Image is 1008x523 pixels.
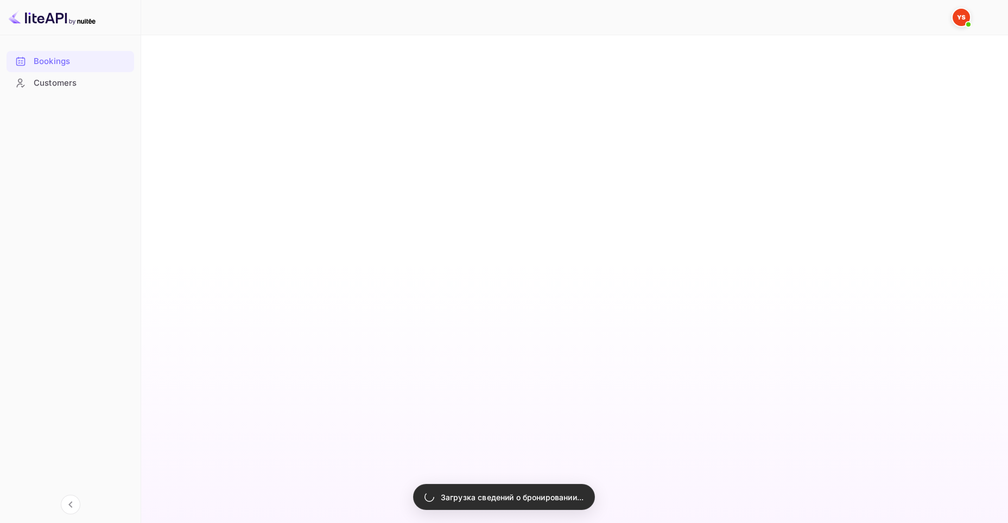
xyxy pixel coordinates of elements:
ya-tr-span: Загрузка сведений о бронировании... [441,493,584,502]
div: Bookings [34,55,129,68]
a: Bookings [7,51,134,71]
a: Customers [7,73,134,93]
div: Customers [34,77,129,90]
img: Логотип LiteAPI [9,9,96,26]
div: Customers [7,73,134,94]
div: Bookings [7,51,134,72]
button: Свернуть навигацию [61,495,80,514]
img: Служба Поддержки Яндекса [953,9,970,26]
